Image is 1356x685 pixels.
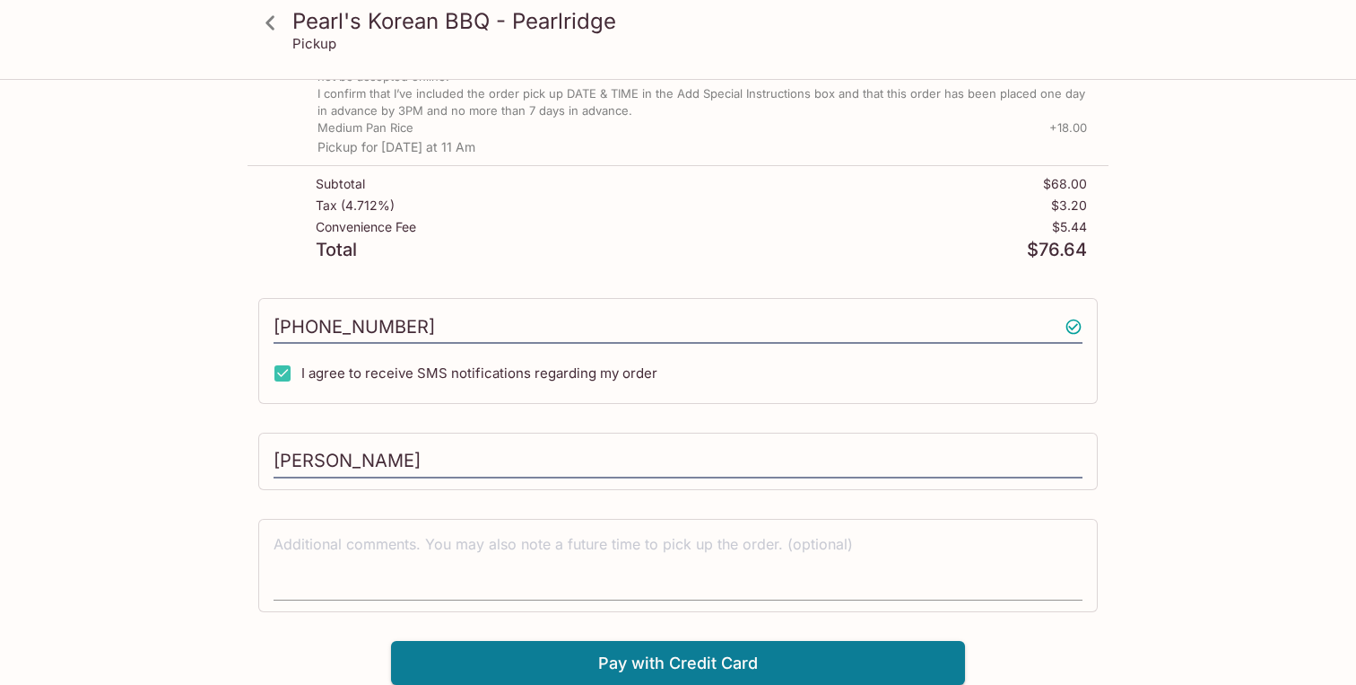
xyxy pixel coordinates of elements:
p: + 18.00 [1049,119,1087,136]
p: Pickup [292,35,336,52]
p: Subtotal [316,177,365,191]
p: $76.64 [1027,242,1087,259]
p: Total [316,242,357,259]
p: Convenience Fee [316,220,416,234]
input: Enter phone number [274,310,1082,344]
p: Pickup for [DATE] at 11 Am [317,140,1087,154]
p: $5.44 [1052,220,1087,234]
input: Enter first and last name [274,444,1082,479]
p: $68.00 [1043,177,1087,191]
p: Medium Pan Rice [317,119,413,136]
h3: Pearl's Korean BBQ - Pearlridge [292,7,1094,35]
span: I agree to receive SMS notifications regarding my order [301,364,657,382]
p: I confirm that I’ve included the order pick up DATE & TIME in the Add Special Instructions box an... [317,85,1087,119]
p: Tax ( 4.712% ) [316,198,395,213]
p: $3.20 [1051,198,1087,213]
